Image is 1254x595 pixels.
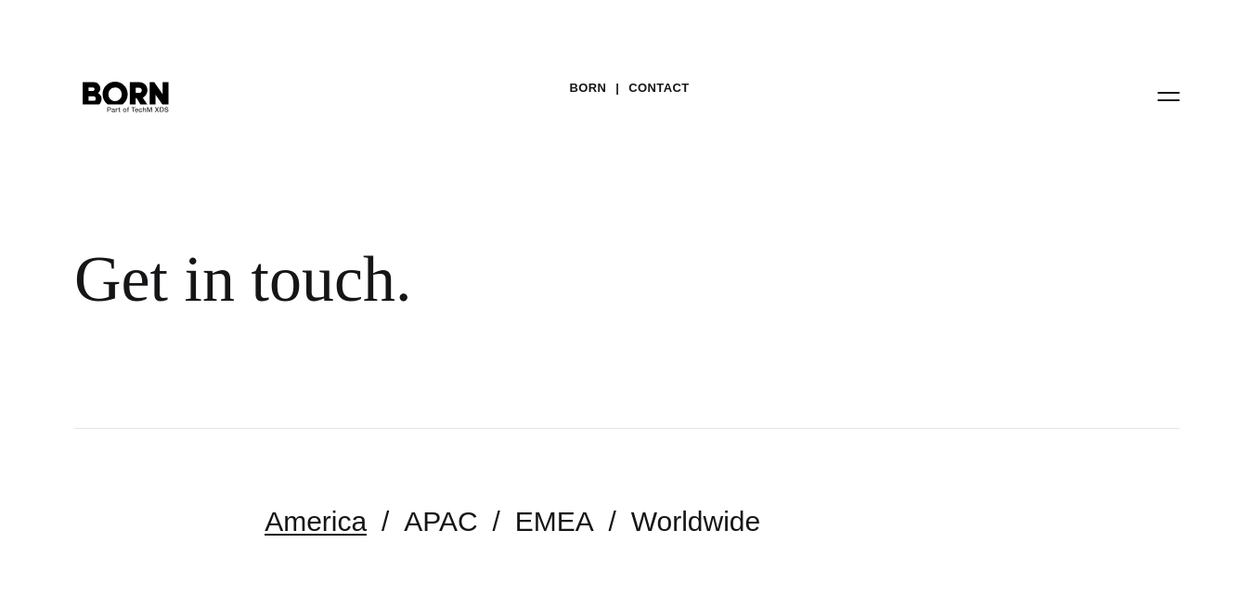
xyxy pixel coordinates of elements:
a: Contact [628,74,689,102]
a: BORN [569,74,606,102]
div: Get in touch. [74,241,1132,317]
a: EMEA [515,506,594,537]
a: APAC [404,506,477,537]
button: Open [1146,76,1191,115]
a: America [265,506,367,537]
a: Worldwide [631,506,761,537]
